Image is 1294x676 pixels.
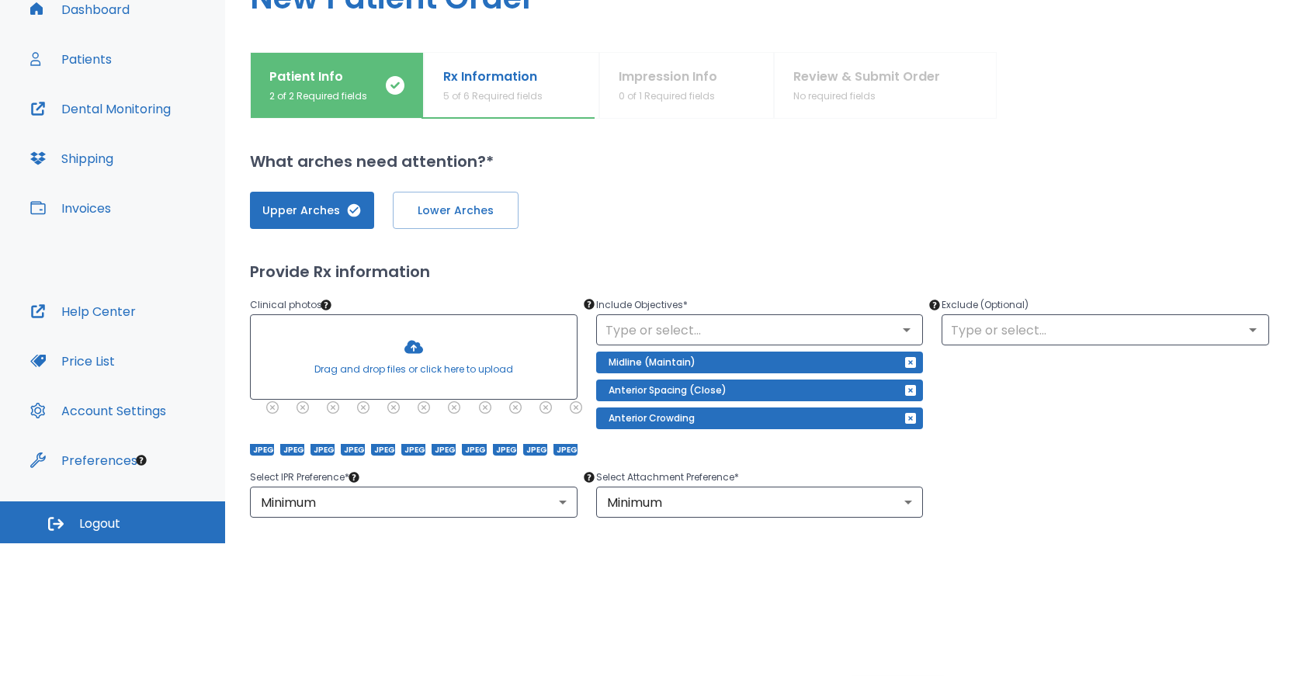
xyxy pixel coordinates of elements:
[21,293,145,330] button: Help Center
[21,392,175,429] button: Account Settings
[341,444,365,456] span: JPEG
[371,444,395,456] span: JPEG
[21,140,123,177] button: Shipping
[443,68,543,86] p: Rx Information
[269,89,367,103] p: 2 of 2 Required fields
[432,444,456,456] span: JPEG
[79,515,120,532] span: Logout
[21,40,121,78] button: Patients
[596,487,924,518] div: Minimum
[393,192,519,229] button: Lower Arches
[896,319,918,341] button: Open
[250,296,578,314] p: Clinical photos *
[493,444,517,456] span: JPEG
[928,298,942,312] div: Tooltip anchor
[250,192,374,229] button: Upper Arches
[250,150,1269,173] h2: What arches need attention?*
[21,442,147,479] button: Preferences
[310,444,335,456] span: JPEG
[409,203,502,219] span: Lower Arches
[21,90,180,127] button: Dental Monitoring
[443,89,543,103] p: 5 of 6 Required fields
[280,444,304,456] span: JPEG
[134,453,148,467] div: Tooltip anchor
[609,409,695,428] p: Anterior Crowding
[609,353,696,372] p: Midline (Maintain)
[250,468,578,487] p: Select IPR Preference *
[601,319,919,341] input: Type or select...
[347,470,361,484] div: Tooltip anchor
[596,296,924,314] p: Include Objectives *
[596,468,924,487] p: Select Attachment Preference *
[401,444,425,456] span: JPEG
[523,444,547,456] span: JPEG
[462,444,486,456] span: JPEG
[553,444,578,456] span: JPEG
[582,470,596,484] div: Tooltip anchor
[21,189,120,227] button: Invoices
[946,319,1265,341] input: Type or select...
[609,381,727,400] p: Anterior Spacing (Close)
[250,260,1269,283] h2: Provide Rx information
[21,342,124,380] button: Price List
[250,487,578,518] div: Minimum
[250,444,274,456] span: JPEG
[942,296,1269,314] p: Exclude (Optional)
[582,297,596,311] div: Tooltip anchor
[265,203,359,219] span: Upper Arches
[319,298,333,312] div: Tooltip anchor
[269,68,367,86] p: Patient Info
[1242,319,1264,341] button: Open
